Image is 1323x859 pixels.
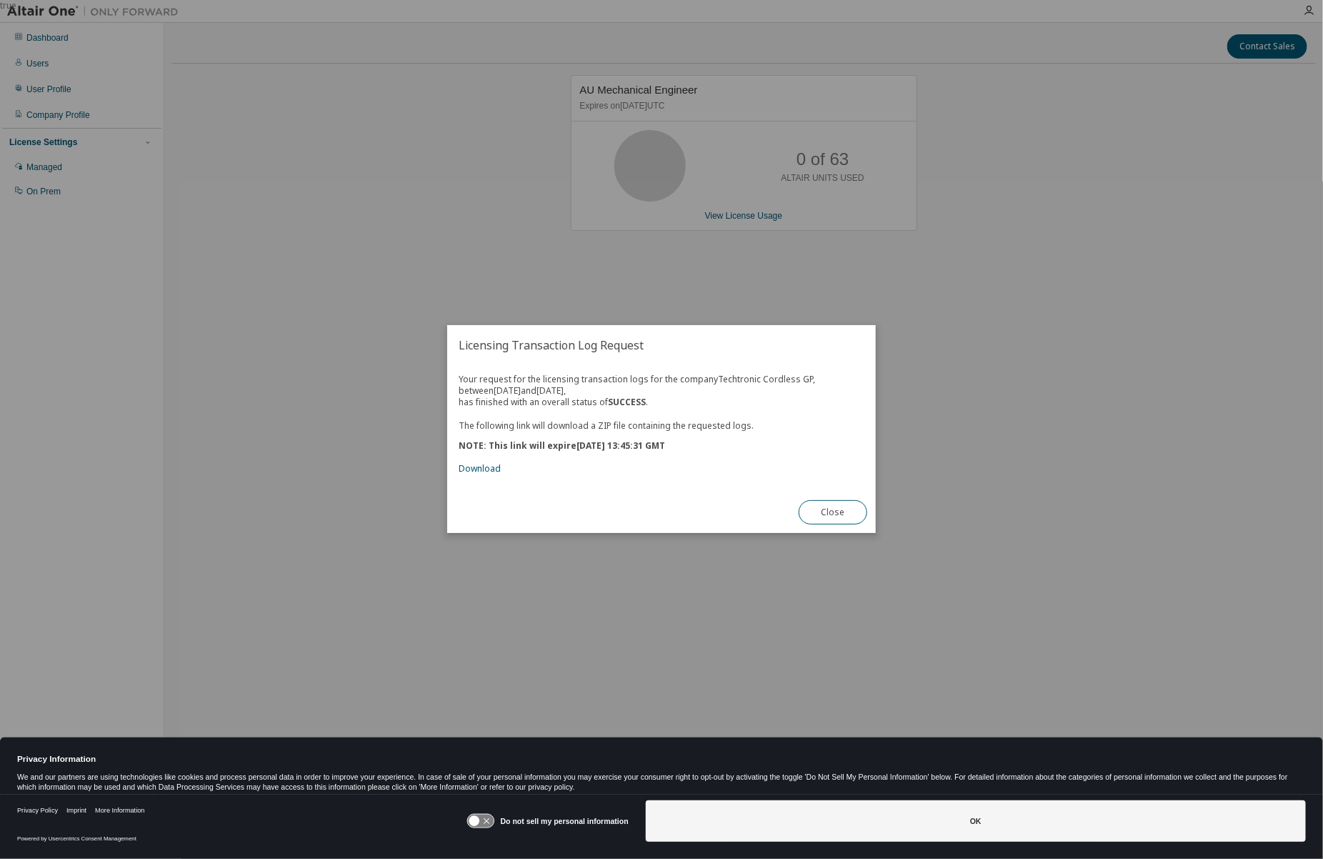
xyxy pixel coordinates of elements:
b: SUCCESS [608,396,646,408]
div: Your request for the licensing transaction logs for the company Techtronic Cordless GP , between ... [459,374,864,475]
p: The following link will download a ZIP file containing the requested logs. [459,419,864,432]
a: Download [459,463,501,475]
h2: Licensing Transaction Log Request [447,325,876,365]
button: Close [799,501,867,525]
b: NOTE: This link will expire [DATE] 13:45:31 GMT [459,440,665,452]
